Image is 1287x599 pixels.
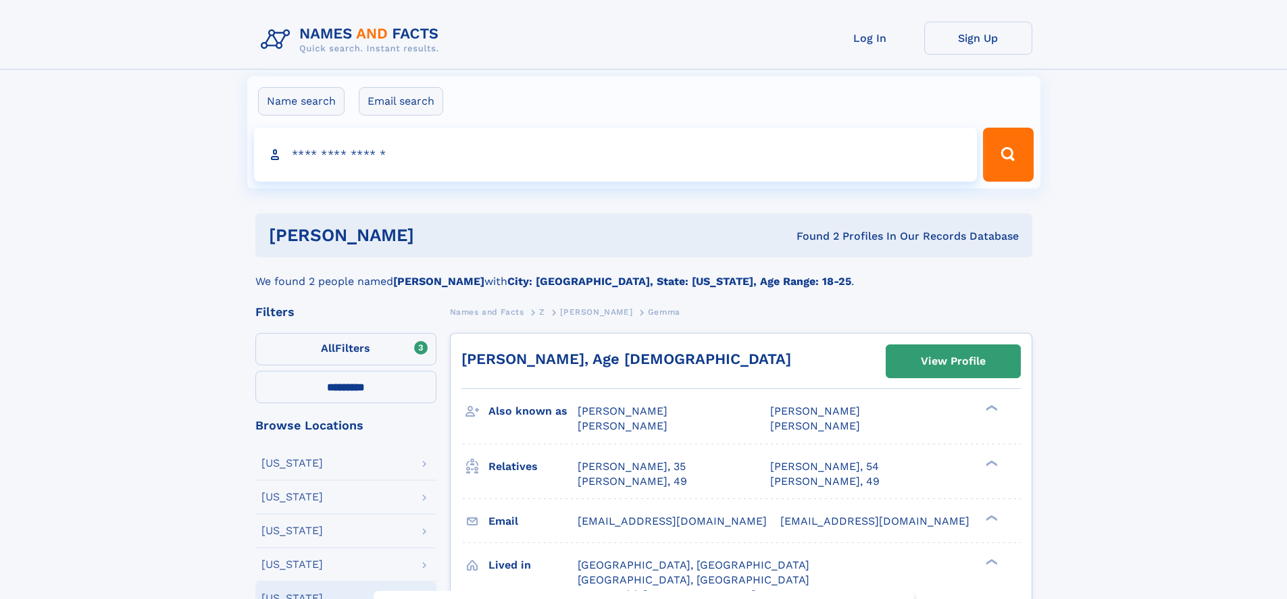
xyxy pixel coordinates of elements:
[488,400,578,423] h3: Also known as
[983,128,1033,182] button: Search Button
[461,350,791,367] a: [PERSON_NAME], Age [DEMOGRAPHIC_DATA]
[450,303,524,320] a: Names and Facts
[539,307,545,317] span: Z
[321,342,335,355] span: All
[261,458,323,469] div: [US_STATE]
[255,306,436,318] div: Filters
[488,554,578,577] h3: Lived in
[770,405,860,417] span: [PERSON_NAME]
[770,419,860,432] span: [PERSON_NAME]
[886,345,1020,377] a: View Profile
[578,558,809,571] span: [GEOGRAPHIC_DATA], [GEOGRAPHIC_DATA]
[982,459,999,467] div: ❯
[770,459,879,474] a: [PERSON_NAME], 54
[921,346,986,377] div: View Profile
[605,229,1019,244] div: Found 2 Profiles In Our Records Database
[780,515,969,527] span: [EMAIL_ADDRESS][DOMAIN_NAME]
[507,275,851,288] b: City: [GEOGRAPHIC_DATA], State: [US_STATE], Age Range: 18-25
[269,227,605,244] h1: [PERSON_NAME]
[254,128,978,182] input: search input
[488,510,578,533] h3: Email
[255,257,1032,290] div: We found 2 people named with .
[648,307,680,317] span: Gemma
[560,307,632,317] span: [PERSON_NAME]
[261,492,323,502] div: [US_STATE]
[539,303,545,320] a: Z
[255,419,436,432] div: Browse Locations
[982,557,999,566] div: ❯
[578,573,809,586] span: [GEOGRAPHIC_DATA], [GEOGRAPHIC_DATA]
[255,333,436,365] label: Filters
[578,474,687,489] a: [PERSON_NAME], 49
[258,87,345,115] label: Name search
[488,455,578,478] h3: Relatives
[982,513,999,522] div: ❯
[770,474,880,489] a: [PERSON_NAME], 49
[816,22,924,55] a: Log In
[255,22,450,58] img: Logo Names and Facts
[393,275,484,288] b: [PERSON_NAME]
[261,559,323,570] div: [US_STATE]
[924,22,1032,55] a: Sign Up
[578,419,667,432] span: [PERSON_NAME]
[560,303,632,320] a: [PERSON_NAME]
[982,404,999,413] div: ❯
[578,459,686,474] a: [PERSON_NAME], 35
[578,515,767,527] span: [EMAIL_ADDRESS][DOMAIN_NAME]
[261,525,323,536] div: [US_STATE]
[359,87,443,115] label: Email search
[578,405,667,417] span: [PERSON_NAME]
